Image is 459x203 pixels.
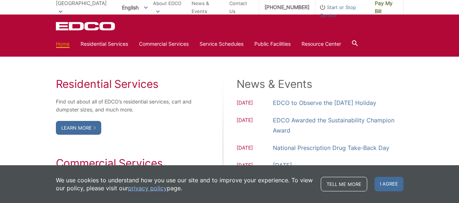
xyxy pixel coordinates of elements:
[81,40,128,48] a: Residential Services
[273,98,376,108] a: EDCO to Observe the [DATE] Holiday
[56,157,193,170] h2: Commercial Services
[302,40,341,48] a: Resource Center
[237,161,273,170] span: [DATE]
[56,40,70,48] a: Home
[128,184,167,192] a: privacy policy
[56,22,116,31] a: EDCD logo. Return to the homepage.
[56,77,193,90] h2: Residential Services
[200,40,243,48] a: Service Schedules
[116,1,153,13] span: English
[237,144,273,153] span: [DATE]
[139,40,189,48] a: Commercial Services
[237,116,273,135] span: [DATE]
[273,160,292,170] a: [DATE]
[237,99,273,108] span: [DATE]
[321,177,367,191] a: Tell me more
[273,143,389,153] a: National Prescription Drug Take-Back Day
[56,121,101,135] a: Learn More
[237,77,403,90] h2: News & Events
[56,98,193,114] p: Find out about all of EDCO’s residential services, cart and dumpster sizes, and much more.
[56,176,313,192] p: We use cookies to understand how you use our site and to improve your experience. To view our pol...
[273,115,403,135] a: EDCO Awarded the Sustainability Champion Award
[254,40,291,48] a: Public Facilities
